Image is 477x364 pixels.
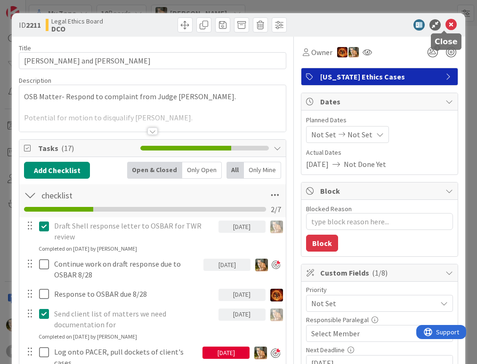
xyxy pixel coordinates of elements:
p: Draft Shell response letter to OSBAR for TWR review [54,221,215,242]
div: [DATE] [218,221,266,233]
span: Not Set [311,129,336,140]
span: ( 1/8 ) [372,268,388,277]
span: [DATE] [306,158,329,170]
span: Not Done Yet [344,158,386,170]
div: [DATE] [218,309,266,321]
span: Not Set [348,129,372,140]
div: [DATE] [218,289,266,301]
div: Completed on [DATE] by [PERSON_NAME] [39,245,137,253]
b: 2211 [26,20,41,30]
div: Priority [306,286,453,293]
div: Completed on [DATE] by [PERSON_NAME] [39,332,137,341]
span: Description [19,76,51,85]
div: Next Deadline [306,347,453,353]
button: Block [306,235,338,252]
div: [DATE] [202,347,250,359]
p: Response to OSBAR due 8/28 [54,289,215,300]
p: Continue work on draft response due to OSBAR 8/28 [54,259,200,280]
img: SB [254,347,267,359]
img: SB [348,47,359,57]
b: DCO [51,25,103,32]
input: type card name here... [19,52,286,69]
span: Legal Ethics Board [51,17,103,25]
span: 2 / 7 [271,204,281,215]
span: [US_STATE] Ethics Cases [320,71,441,82]
h5: Close [435,37,458,46]
img: SB [255,259,268,271]
img: TR [337,47,348,57]
span: Not Set [311,297,432,310]
span: Dates [320,96,441,107]
label: Title [19,44,31,52]
label: Blocked Reason [306,205,352,213]
span: Support [20,1,43,13]
img: SB [270,309,283,321]
div: Open & Closed [127,162,182,179]
span: ( 17 ) [61,143,74,153]
div: Only Open [182,162,222,179]
input: Add Checklist... [38,187,207,204]
div: [DATE] [203,259,251,271]
p: Send client list of matters we need documentation for [54,309,215,330]
span: Owner [311,47,332,58]
img: TR [270,289,283,301]
div: All [226,162,244,179]
img: SB [270,221,283,233]
span: Select Member [311,328,360,339]
div: Responsible Paralegal [306,317,453,323]
p: OSB Matter- Respond to complaint from Judge [PERSON_NAME]. [24,91,281,102]
span: Custom Fields [320,267,441,278]
span: Tasks [38,142,136,154]
span: Planned Dates [306,115,453,125]
span: Actual Dates [306,148,453,158]
span: ID [19,19,41,31]
button: Add Checklist [24,162,90,179]
span: Block [320,185,441,197]
div: Only Mine [244,162,281,179]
